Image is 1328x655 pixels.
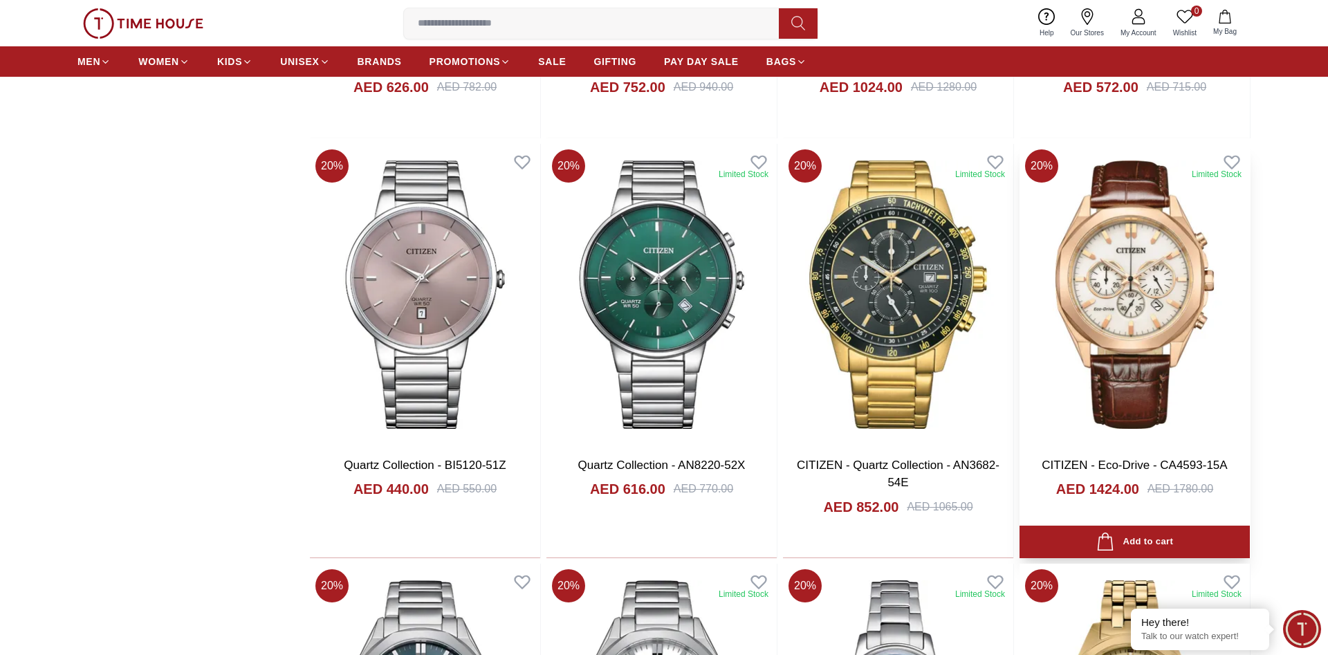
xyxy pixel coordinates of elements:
span: Wishlist [1168,28,1202,38]
h4: AED 440.00 [353,479,429,499]
a: BRANDS [358,49,402,74]
div: Chat Widget [1283,610,1321,648]
img: Quartz Collection - AN8220-52X [546,144,777,445]
span: My Bag [1208,26,1242,37]
h4: AED 572.00 [1063,77,1138,97]
div: Limited Stock [719,169,768,180]
img: Quartz Collection - BI5120-51Z [310,144,540,445]
div: Add to cart [1096,533,1173,551]
div: Limited Stock [719,589,768,600]
span: 20 % [552,149,585,183]
span: KIDS [217,55,242,68]
a: CITIZEN - Quartz Collection - AN3682-54E [797,459,999,490]
h4: AED 626.00 [353,77,429,97]
a: Quartz Collection - AN8220-52X [578,459,746,472]
a: SALE [538,49,566,74]
span: 20 % [315,569,349,602]
div: Limited Stock [955,589,1005,600]
a: Our Stores [1062,6,1112,41]
img: CITIZEN - Quartz Collection - AN3682-54E [783,144,1013,445]
a: Quartz Collection - BI5120-51Z [344,459,506,472]
div: Limited Stock [1192,589,1242,600]
a: MEN [77,49,111,74]
div: AED 550.00 [437,481,497,497]
div: AED 940.00 [674,79,733,95]
button: My Bag [1205,7,1245,39]
span: Our Stores [1065,28,1109,38]
a: KIDS [217,49,252,74]
span: 20 % [1025,149,1058,183]
span: 20 % [552,569,585,602]
a: CITIZEN - Eco-Drive - CA4593-15A [1042,459,1227,472]
p: Talk to our watch expert! [1141,631,1259,643]
span: PROMOTIONS [430,55,501,68]
h4: AED 616.00 [590,479,665,499]
span: SALE [538,55,566,68]
span: 0 [1191,6,1202,17]
div: Hey there! [1141,616,1259,629]
div: AED 770.00 [674,481,733,497]
a: 0Wishlist [1165,6,1205,41]
h4: AED 1024.00 [820,77,903,97]
span: 20 % [788,569,822,602]
a: BAGS [766,49,806,74]
a: WOMEN [138,49,190,74]
a: PAY DAY SALE [664,49,739,74]
span: BAGS [766,55,796,68]
div: Limited Stock [1192,169,1242,180]
a: UNISEX [280,49,329,74]
div: Limited Stock [955,169,1005,180]
h4: AED 752.00 [590,77,665,97]
div: AED 1065.00 [907,499,972,515]
span: PAY DAY SALE [664,55,739,68]
a: PROMOTIONS [430,49,511,74]
span: Help [1034,28,1060,38]
div: AED 1780.00 [1147,481,1213,497]
span: WOMEN [138,55,179,68]
span: MEN [77,55,100,68]
div: AED 715.00 [1147,79,1206,95]
a: GIFTING [593,49,636,74]
a: Help [1031,6,1062,41]
span: BRANDS [358,55,402,68]
span: 20 % [788,149,822,183]
button: Add to cart [1020,526,1250,558]
span: 20 % [315,149,349,183]
span: GIFTING [593,55,636,68]
h4: AED 1424.00 [1056,479,1139,499]
div: AED 1280.00 [911,79,977,95]
div: AED 782.00 [437,79,497,95]
span: 20 % [1025,569,1058,602]
span: UNISEX [280,55,319,68]
h4: AED 852.00 [823,497,898,517]
span: My Account [1115,28,1162,38]
img: CITIZEN - Eco-Drive - CA4593-15A [1020,144,1250,445]
img: ... [83,8,203,39]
